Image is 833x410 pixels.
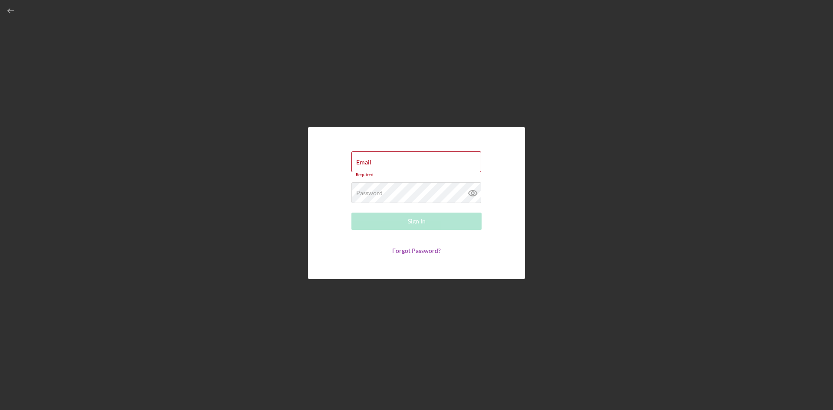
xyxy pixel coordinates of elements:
[356,190,383,197] label: Password
[408,213,426,230] div: Sign In
[392,247,441,254] a: Forgot Password?
[351,213,482,230] button: Sign In
[351,172,482,177] div: Required
[356,159,371,166] label: Email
